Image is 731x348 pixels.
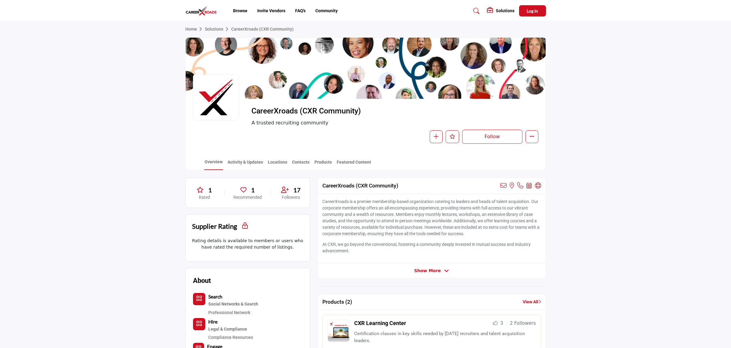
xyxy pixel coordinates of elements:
h2: Supplier Rating [192,221,237,231]
p: Certification classes in key skills needed by [DATE] recruiters and talent acquisition leaders. [354,330,536,344]
img: site Logo [185,6,220,16]
a: FAQ's [295,8,306,13]
h2: CareerXroads (CXR Community) [322,183,398,189]
span: 1 [251,185,255,194]
a: Locations [268,159,288,170]
span: Log In [527,8,538,13]
a: Search [467,6,484,16]
div: Resources and services ensuring recruitment practices comply with legal and regulatory requirements. [208,325,253,333]
a: Community [315,8,338,13]
a: Home [185,27,205,31]
b: Search [208,294,222,299]
button: Like [446,130,459,143]
a: Compliance Resources [208,335,253,340]
button: Follow [462,130,522,144]
span: 1 [208,185,212,194]
a: Solutions [205,27,231,31]
p: Rating details is available to members or users who have rated the required number of listings. [192,238,303,250]
button: More details [525,130,538,143]
p: At CXR, we go beyond the conventional, fostering a community deeply invested in mutual success an... [322,241,541,254]
h2: About [193,276,211,286]
a: Featured Content [336,159,371,170]
a: Hire [208,320,217,324]
b: Hire [208,319,217,324]
span: 2 Followers [510,320,536,326]
img: Product Logo [328,320,350,342]
a: Search [208,294,222,299]
p: Recommended [233,194,262,201]
p: CareerXroads is a premier membership-based organization catering to leaders and heads of talent a... [322,198,541,237]
a: CareerXroads (CXR Community) [231,27,294,31]
p: Followers [279,194,302,201]
span: A trusted recruiting community [251,119,447,127]
span: CareerXroads (CXR Community) [251,106,389,116]
div: Solutions [487,7,514,15]
a: View All [523,299,541,305]
button: Log In [519,5,546,17]
button: Category Icon [193,318,205,330]
p: Rated [193,194,216,201]
h2: Products (2) [322,299,352,305]
a: Contacts [292,159,310,170]
span: 3 [500,320,503,326]
a: Legal & Compliance [208,325,253,333]
a: Products [314,159,332,170]
div: Platforms that combine social networking and search capabilities for recruitment and professional... [208,300,258,308]
span: 17 [293,185,301,194]
a: Overview [204,159,223,170]
span: Show More [414,268,441,274]
button: Category Icon [193,293,205,305]
h5: Solutions [496,8,514,13]
a: Professional Network [208,310,250,315]
a: Activity & Updates [227,159,263,170]
a: Invite Vendors [257,8,285,13]
a: Social Networks & Search [208,300,258,308]
a: Browse [233,8,247,13]
a: CXR Learning Center [354,320,406,326]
